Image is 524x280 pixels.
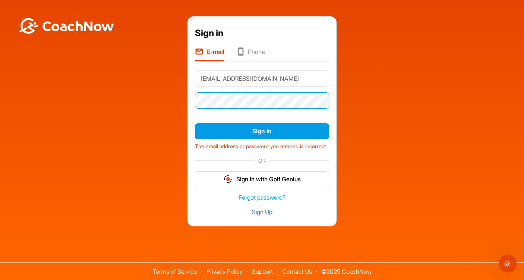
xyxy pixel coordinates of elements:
button: Sign In [195,123,329,139]
iframe: Intercom live chat [499,255,517,273]
a: Contact Us [282,268,312,275]
li: Phone [236,47,265,61]
li: E-mail [195,47,224,61]
a: Privacy Policy [206,268,243,275]
input: E-mail [195,70,329,87]
span: © 2025 CoachNow [318,263,375,274]
button: Sign In with Golf Genius [195,171,329,187]
span: OR [255,157,269,165]
div: The email address or password you entered is incorrect. [195,140,329,150]
a: Terms of Service [153,268,197,275]
img: gg_logo [223,175,233,184]
a: Forgot password? [195,193,329,202]
a: Support [252,268,273,275]
a: Sign Up [195,208,329,216]
div: Sign in [195,26,329,40]
img: BwLJSsUCoWCh5upNqxVrqldRgqLPVwmV24tXu5FoVAoFEpwwqQ3VIfuoInZCoVCoTD4vwADAC3ZFMkVEQFDAAAAAElFTkSuQmCC [18,18,115,34]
